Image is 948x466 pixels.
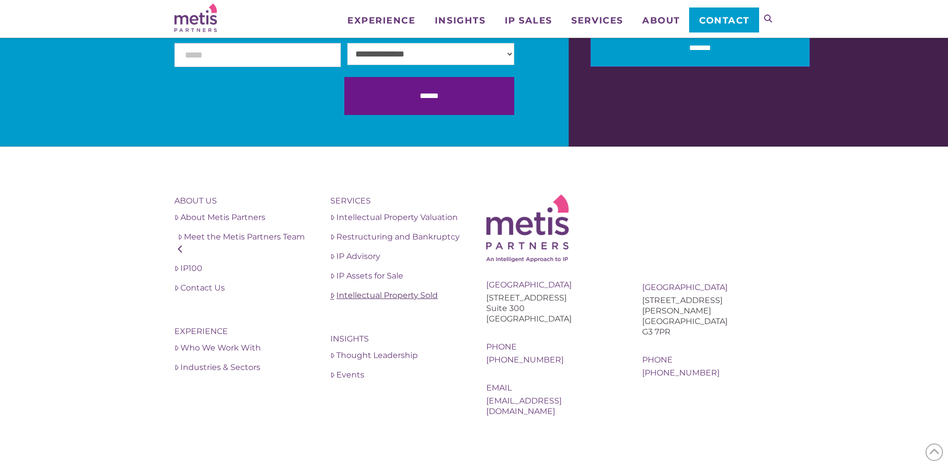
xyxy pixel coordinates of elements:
h4: Experience [174,325,306,338]
a: Contact Us [174,282,306,294]
a: IP Advisory [330,250,462,262]
div: [GEOGRAPHIC_DATA] [486,279,618,290]
div: Suite 300 [486,303,618,313]
a: IP100 [174,262,306,274]
a: Meet the Metis Partners Team [174,231,306,255]
a: Industries & Sectors [174,361,306,373]
div: [GEOGRAPHIC_DATA] [642,316,774,326]
div: G3 7PR [642,326,774,337]
a: [PHONE_NUMBER] [486,355,564,364]
div: [GEOGRAPHIC_DATA] [642,282,774,292]
img: Metis Partners [174,3,217,32]
iframe: reCAPTCHA [174,77,326,116]
a: About Metis Partners [174,211,306,223]
div: [STREET_ADDRESS] [486,292,618,303]
span: Insights [435,16,485,25]
h4: About Us [174,194,306,207]
span: Contact [699,16,750,25]
span: Back to Top [926,443,943,461]
a: Events [330,369,462,381]
a: [EMAIL_ADDRESS][DOMAIN_NAME] [486,396,562,416]
a: Restructuring and Bankruptcy [330,231,462,243]
div: [STREET_ADDRESS][PERSON_NAME] [642,295,774,316]
a: Contact [689,7,759,32]
a: Who We Work With [174,342,306,354]
a: Thought Leadership [330,349,462,361]
a: Intellectual Property Valuation [330,211,462,223]
span: IP Sales [505,16,552,25]
a: Intellectual Property Sold [330,289,462,301]
span: About [642,16,680,25]
a: IP Assets for Sale [330,270,462,282]
a: [PHONE_NUMBER] [642,368,720,377]
div: [GEOGRAPHIC_DATA] [486,313,618,324]
div: Phone [486,341,618,352]
span: Services [571,16,623,25]
h4: Insights [330,332,462,345]
span: Experience [347,16,415,25]
div: Phone [642,354,774,365]
div: Email [486,382,618,393]
h4: Services [330,194,462,207]
img: Metis Logo [486,194,569,262]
